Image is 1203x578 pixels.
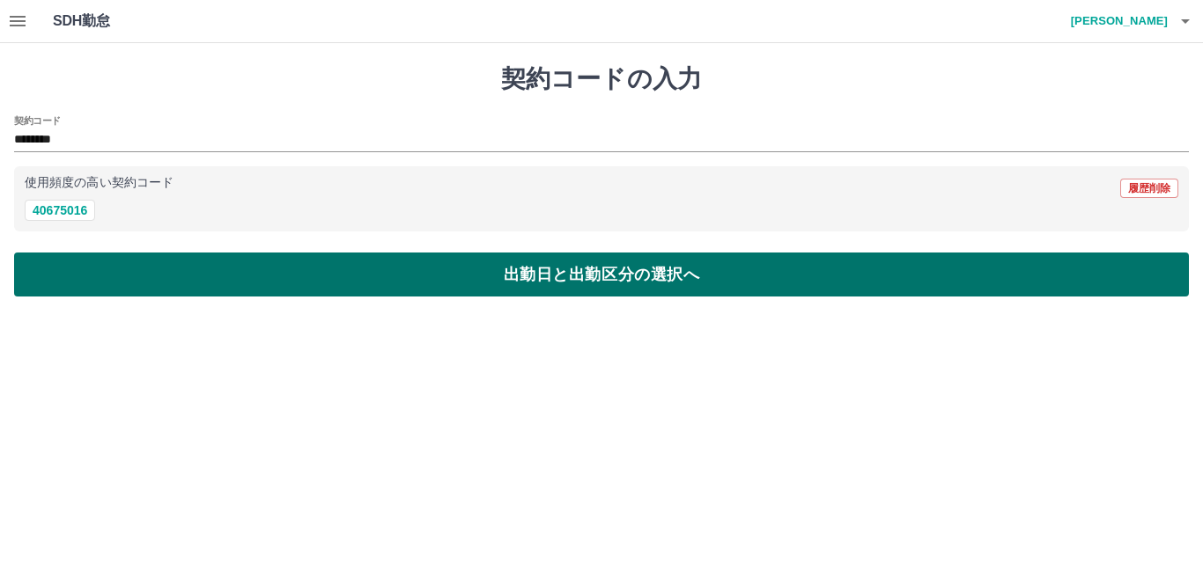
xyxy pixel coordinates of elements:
button: 履歴削除 [1120,179,1178,198]
button: 40675016 [25,200,95,221]
h2: 契約コード [14,113,61,128]
p: 使用頻度の高い契約コード [25,177,173,189]
h1: 契約コードの入力 [14,64,1189,94]
button: 出勤日と出勤区分の選択へ [14,252,1189,296]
